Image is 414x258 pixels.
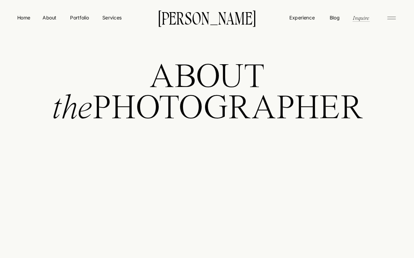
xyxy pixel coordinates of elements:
[328,14,341,21] a: Blog
[102,14,122,21] a: Services
[352,14,370,22] a: Inquire
[42,14,57,21] a: About
[52,92,92,126] i: the
[148,10,267,25] a: [PERSON_NAME]
[67,14,92,21] a: Portfolio
[16,14,32,21] a: Home
[289,14,315,21] a: Experience
[30,62,384,134] h1: ABOUT PHOTOGRAPHER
